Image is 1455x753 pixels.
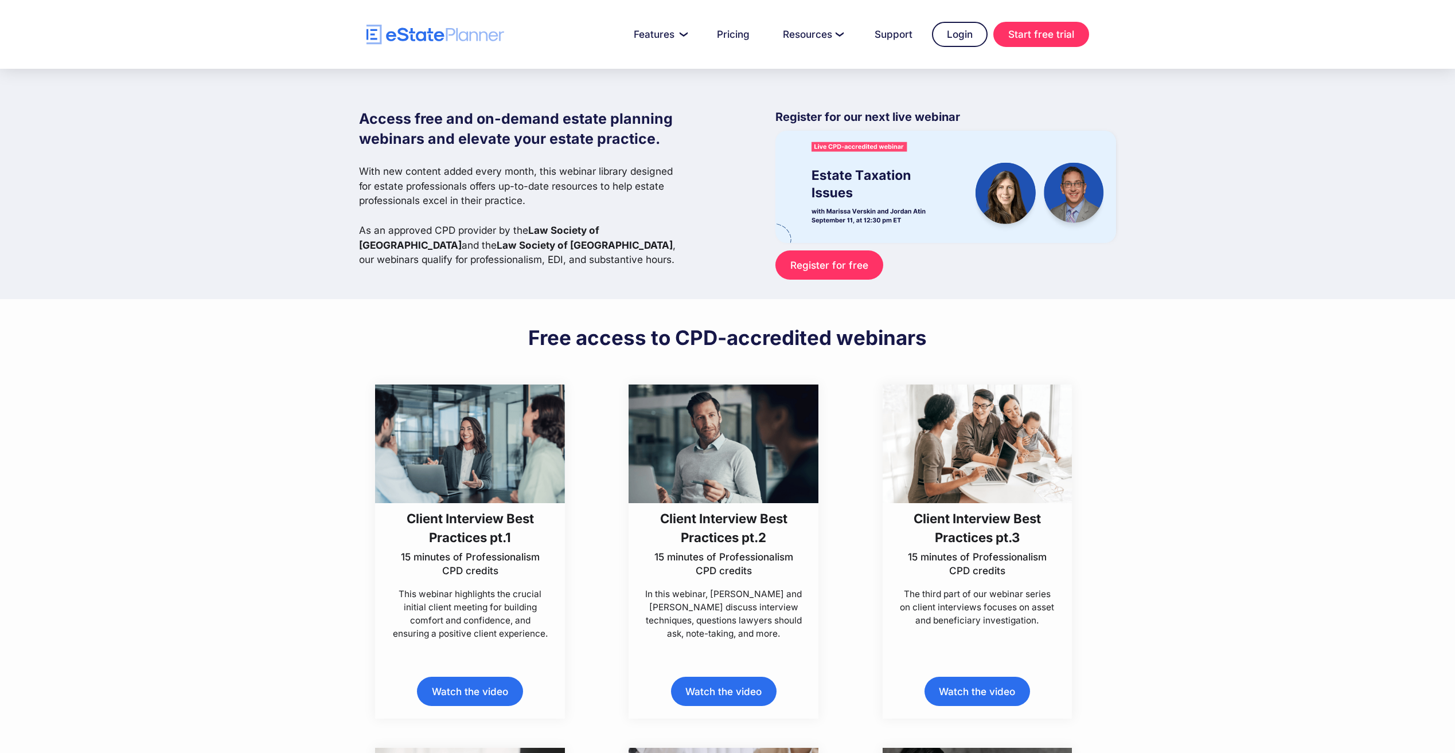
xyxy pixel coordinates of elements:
a: Pricing [703,23,763,46]
a: Resources [769,23,855,46]
a: home [366,25,504,45]
a: Client Interview Best Practices pt.315 minutes of Professionalism CPD creditsThe third part of ou... [883,385,1072,627]
h3: Client Interview Best Practices pt.1 [391,509,549,547]
p: This webinar highlights the crucial initial client meeting for building comfort and confidence, a... [391,587,549,641]
a: Client Interview Best Practices pt.215 minutes of Professionalism CPD creditsIn this webinar, [PE... [629,385,818,641]
a: Watch the video [671,677,777,706]
strong: Law Society of [GEOGRAPHIC_DATA] [359,224,599,251]
h3: Client Interview Best Practices pt.2 [645,509,803,547]
a: Features [620,23,697,46]
p: 15 minutes of Professionalism CPD credits [898,550,1056,578]
p: The third part of our webinar series on client interviews focuses on asset and beneficiary invest... [898,587,1056,627]
p: With new content added every month, this webinar library designed for estate professionals offers... [359,164,685,267]
a: Login [932,22,988,47]
p: 15 minutes of Professionalism CPD credits [391,550,549,578]
a: Start free trial [993,22,1089,47]
p: Register for our next live webinar [775,109,1116,131]
a: Client Interview Best Practices pt.115 minutes of Professionalism CPD creditsThis webinar highlig... [375,385,565,641]
strong: Law Society of [GEOGRAPHIC_DATA] [497,239,673,251]
a: Watch the video [925,677,1030,706]
a: Register for free [775,250,883,280]
h3: Client Interview Best Practices pt.3 [898,509,1056,547]
a: Watch the video [417,677,522,706]
img: eState Academy webinar [775,131,1116,242]
h1: Access free and on-demand estate planning webinars and elevate your estate practice. [359,109,685,149]
a: Support [861,23,926,46]
p: 15 minutes of Professionalism CPD credits [645,550,803,578]
h2: Free access to CPD-accredited webinars [528,325,927,350]
p: In this webinar, [PERSON_NAME] and [PERSON_NAME] discuss interview techniques, questions lawyers ... [645,587,803,641]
